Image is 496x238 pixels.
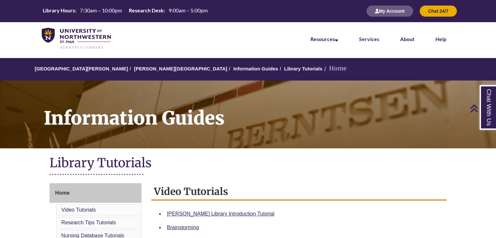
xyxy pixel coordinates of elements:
button: My Account [367,6,413,17]
th: Research Desk: [126,7,166,14]
a: Help [435,36,446,42]
button: Chat 24/7 [420,6,457,17]
a: Research Tips Tutorials [61,220,116,225]
span: 7:30am – 10:00pm [80,7,122,13]
h1: Library Tutorials [50,155,446,172]
h1: Information Guides [37,81,496,140]
a: Home [50,183,142,203]
span: 9:00am – 5:00pm [169,7,208,13]
a: Chat 24/7 [420,8,457,14]
h2: Video Tutorials [151,183,446,201]
a: Information Guides [233,66,278,71]
a: Video Tutorials [61,207,96,213]
a: [GEOGRAPHIC_DATA][PERSON_NAME] [35,66,128,71]
a: [PERSON_NAME][GEOGRAPHIC_DATA] [134,66,227,71]
table: Hours Today [40,7,210,15]
img: UNWSP Library Logo [42,28,111,50]
a: Resources [310,36,338,42]
a: [PERSON_NAME] Library Introduction Tutorial [167,211,275,216]
a: Library Tutorials [284,66,322,71]
a: About [400,36,414,42]
li: Home [323,64,347,73]
a: Services [359,36,379,42]
a: My Account [367,8,413,14]
th: Library Hours: [40,7,77,14]
span: Home [55,190,69,196]
a: Back to Top [470,104,494,113]
a: Brainstorming [167,225,199,230]
a: Hours Today [40,7,210,16]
